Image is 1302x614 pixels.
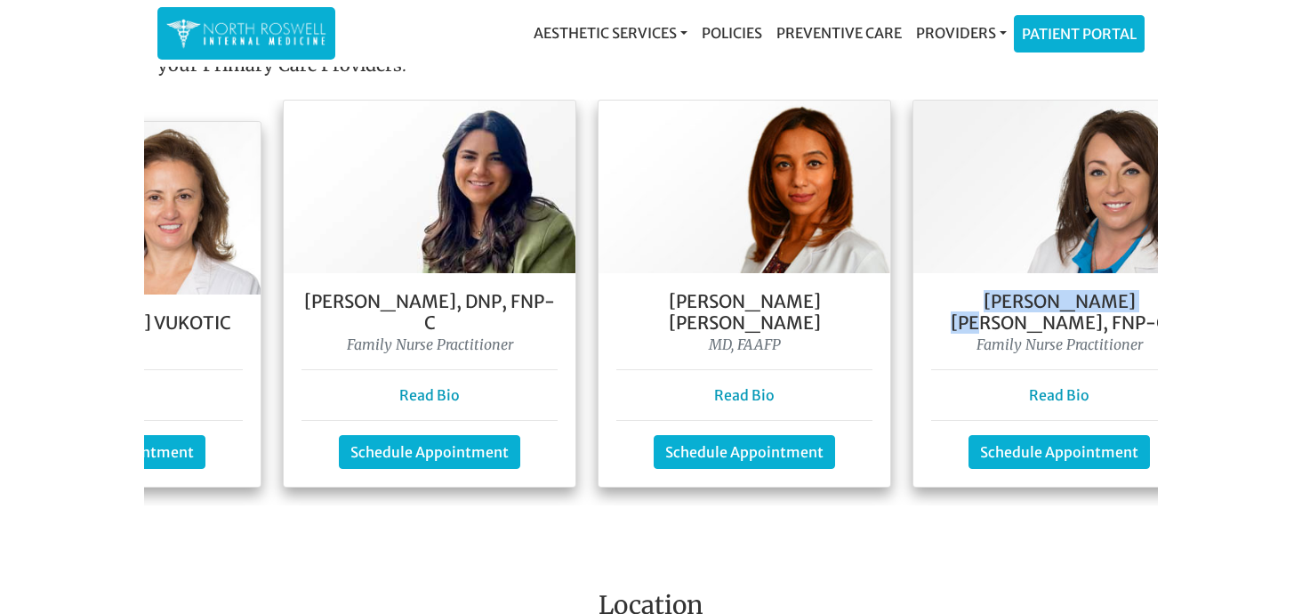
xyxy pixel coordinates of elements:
[931,291,1187,334] h5: [PERSON_NAME] [PERSON_NAME], FNP-C
[709,335,781,353] i: MD, FAAFP
[909,15,1014,51] a: Providers
[399,386,460,404] a: Read Bio
[654,435,835,469] a: Schedule Appointment
[714,386,775,404] a: Read Bio
[695,15,769,51] a: Policies
[968,435,1150,469] a: Schedule Appointment
[599,101,890,273] img: Dr. Farah Mubarak Ali MD, FAAFP
[976,335,1143,353] i: Family Nurse Practitioner
[769,15,909,51] a: Preventive Care
[616,291,872,334] h5: [PERSON_NAME] [PERSON_NAME]
[301,291,558,334] h5: [PERSON_NAME], DNP, FNP- C
[347,335,513,353] i: Family Nurse Practitioner
[1015,16,1144,52] a: Patient Portal
[1029,386,1089,404] a: Read Bio
[339,435,520,469] a: Schedule Appointment
[913,101,1205,273] img: Keela Weeks Leger, FNP-C
[526,15,695,51] a: Aesthetic Services
[166,16,326,51] img: North Roswell Internal Medicine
